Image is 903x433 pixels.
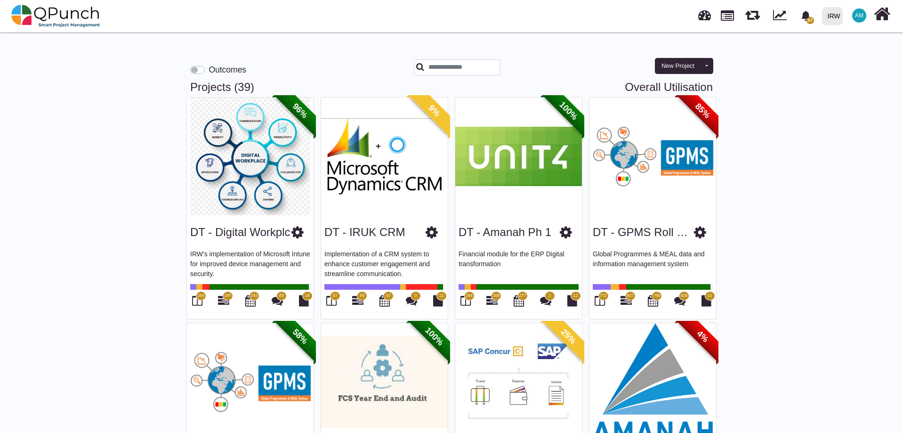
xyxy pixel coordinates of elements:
[460,295,471,306] i: Board
[593,226,694,239] h3: DT - GPMS Roll out
[486,299,498,306] a: 358
[433,295,443,306] i: Document Library
[818,0,847,32] a: IRW
[707,293,712,299] span: 12
[305,293,309,299] span: 18
[795,0,818,30] a: bell fill57
[352,295,363,306] i: Gantt
[674,295,685,306] i: Punch Discussions
[548,293,551,299] span: 2
[459,226,551,238] a: DT - Amanah Ph 1
[197,293,204,299] span: 254
[379,295,390,306] i: Calendar
[190,81,713,94] h3: Projects (39)
[459,249,579,278] p: Financial module for the ERP Digital transformation
[218,299,229,306] a: 297
[625,81,713,94] a: Overall Utilisation
[806,17,814,24] span: 57
[406,295,417,306] i: Punch Discussions
[514,295,524,306] i: Calendar
[326,295,337,306] i: Board
[218,295,229,306] i: Gantt
[190,226,290,239] h3: DT - Digital Workplc
[486,295,498,306] i: Gantt
[627,293,634,299] span: 827
[874,5,890,23] i: Home
[677,85,729,137] span: 85%
[745,5,760,20] span: Releases
[245,295,256,306] i: Calendar
[852,8,866,23] span: Asad Malik
[386,293,391,299] span: 57
[655,58,701,74] button: New Project
[828,8,840,25] div: IRW
[677,310,729,363] span: 4%
[414,293,417,299] span: 0
[648,295,658,306] i: Calendar
[855,13,863,18] span: AM
[542,85,595,137] span: 100%
[324,226,405,239] h3: DT - IRUK CRM
[573,293,578,299] span: 12
[680,293,687,299] span: 428
[279,293,284,299] span: 83
[11,2,100,30] img: qpunch-sp.fa6292f.png
[299,295,309,306] i: Document Library
[801,11,811,21] svg: bell fill
[621,295,632,306] i: Gantt
[493,293,500,299] span: 358
[225,293,232,299] span: 297
[542,310,595,363] span: 25%
[352,299,363,306] a: 66
[519,293,526,299] span: 277
[595,295,605,306] i: Board
[540,295,551,306] i: Punch Discussions
[190,249,310,278] p: IRW's implementation of Microsoft Intune for improved device management and security.
[600,293,607,299] span: 772
[439,293,443,299] span: 12
[798,7,814,24] div: Notification
[274,85,326,137] span: 96%
[466,293,473,299] span: 284
[324,226,405,238] a: DT - IRUK CRM
[653,293,660,299] span: 766
[190,226,290,238] a: DT - Digital Workplc
[408,310,460,363] span: 100%
[332,293,337,299] span: 57
[272,295,283,306] i: Punch Discussions
[621,299,632,306] a: 827
[847,0,872,31] a: AM
[324,249,444,278] p: Implementation of a CRM system to enhance customer engagement and streamline communication.
[274,310,326,363] span: 58%
[192,295,202,306] i: Board
[209,64,246,76] label: Outcomes
[768,0,795,32] div: Dynamic Report
[593,226,695,238] a: DT - GPMS Roll out
[698,6,711,20] span: Dashboard
[408,85,460,137] span: 9%
[593,249,713,278] p: Global Programmes & MEAL data and information management system
[701,295,711,306] i: Document Library
[250,293,258,299] span: 243
[567,295,577,306] i: Document Library
[360,293,364,299] span: 66
[721,6,734,21] span: Projects
[459,226,551,239] h3: DT - Amanah Ph 1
